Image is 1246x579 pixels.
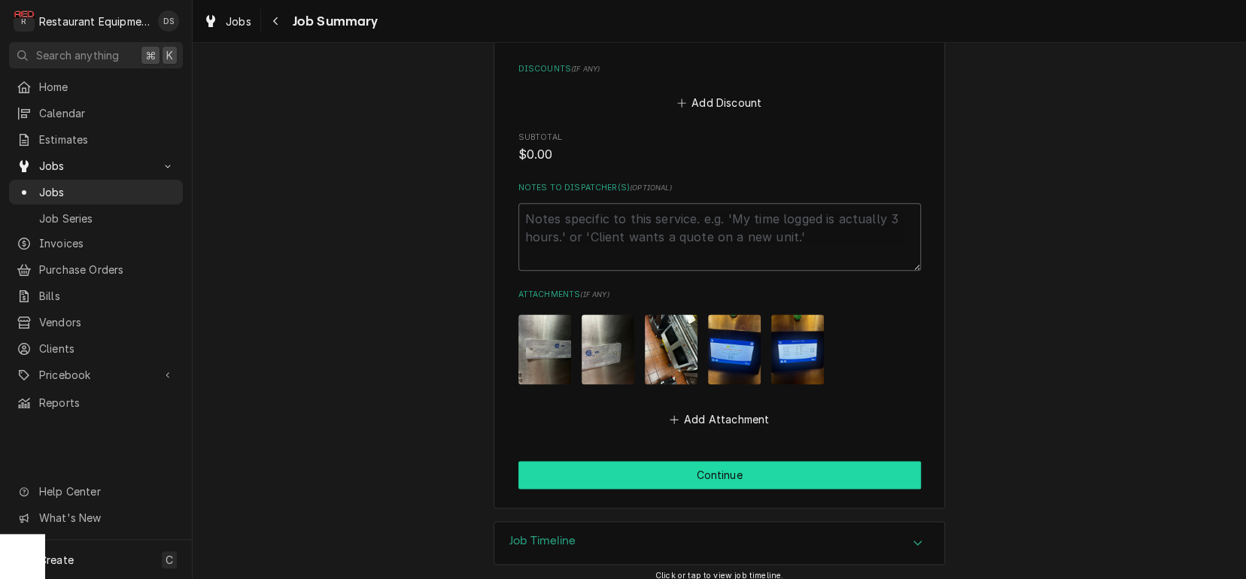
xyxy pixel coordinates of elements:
[9,231,183,256] a: Invoices
[39,553,74,566] span: Create
[288,11,378,32] span: Job Summary
[518,132,921,144] span: Subtotal
[494,522,944,564] div: Accordion Header
[582,314,634,384] img: QBbYn3UQWeMfUNoRCFhH
[9,127,183,152] a: Estimates
[645,314,697,384] img: LxKLZ8nCTY6b6v1RJfVQ
[39,288,175,304] span: Bills
[9,310,183,335] a: Vendors
[674,92,764,113] button: Add Discount
[39,79,175,95] span: Home
[771,314,824,384] img: eQFUDcZlRSKdL3rwrGNQ
[14,11,35,32] div: R
[518,63,921,75] label: Discounts
[9,336,183,361] a: Clients
[9,74,183,99] a: Home
[39,235,175,251] span: Invoices
[39,314,175,330] span: Vendors
[39,211,175,226] span: Job Series
[145,47,156,63] span: ⌘
[518,461,921,489] button: Continue
[518,63,921,113] div: Discounts
[518,289,921,429] div: Attachments
[39,341,175,356] span: Clients
[158,11,179,32] div: DS
[166,47,173,63] span: K
[518,314,571,384] img: yqnsBvagRmemDPjgr8XZ
[518,146,921,164] span: Subtotal
[39,14,150,29] div: Restaurant Equipment Diagnostics
[9,257,183,282] a: Purchase Orders
[9,283,183,308] a: Bills
[518,461,921,489] div: Button Group Row
[39,484,174,499] span: Help Center
[518,289,921,301] label: Attachments
[14,11,35,32] div: Restaurant Equipment Diagnostics's Avatar
[494,521,945,565] div: Job Timeline
[39,132,175,147] span: Estimates
[39,510,174,526] span: What's New
[9,206,183,231] a: Job Series
[494,522,944,564] button: Accordion Details Expand Trigger
[9,42,183,68] button: Search anything⌘K
[39,367,153,383] span: Pricebook
[264,9,288,33] button: Navigate back
[39,158,153,174] span: Jobs
[36,47,119,63] span: Search anything
[9,479,183,504] a: Go to Help Center
[166,552,173,568] span: C
[630,183,672,192] span: ( optional )
[667,408,772,429] button: Add Attachment
[518,461,921,489] div: Button Group
[518,182,921,270] div: Notes to Dispatcher(s)
[9,390,183,415] a: Reports
[39,395,175,411] span: Reports
[226,14,251,29] span: Jobs
[518,182,921,194] label: Notes to Dispatcher(s)
[9,153,183,178] a: Go to Jobs
[197,9,257,34] a: Jobs
[580,290,609,299] span: ( if any )
[9,505,183,530] a: Go to What's New
[518,147,553,162] span: $0.00
[39,262,175,277] span: Purchase Orders
[9,180,183,205] a: Jobs
[518,132,921,164] div: Subtotal
[9,362,183,387] a: Go to Pricebook
[571,65,600,73] span: ( if any )
[509,534,576,548] h3: Job Timeline
[9,101,183,126] a: Calendar
[39,105,175,121] span: Calendar
[708,314,761,384] img: oKHfWJ2nRcG3z7ikItKZ
[39,184,175,200] span: Jobs
[158,11,179,32] div: Derek Stewart's Avatar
